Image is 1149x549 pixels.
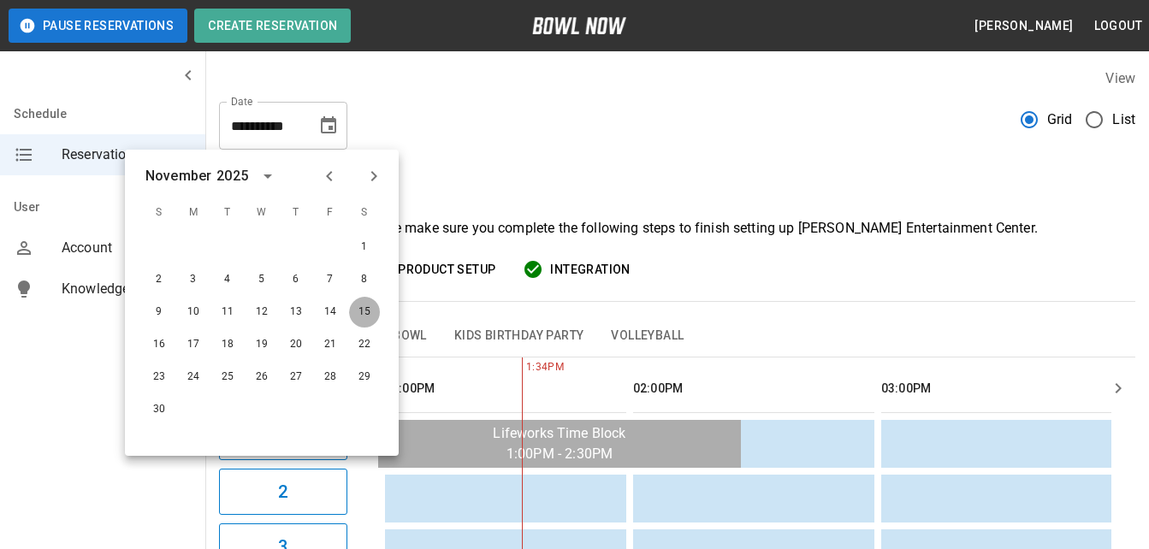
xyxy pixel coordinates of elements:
[441,316,598,357] button: Kids Birthday Party
[145,166,211,186] div: November
[349,264,380,295] button: Nov 8, 2025
[62,145,192,165] span: Reservations
[178,196,209,230] span: M
[144,362,175,393] button: Nov 23, 2025
[246,196,277,230] span: W
[281,362,311,393] button: Nov 27, 2025
[550,259,630,280] span: Integration
[144,264,175,295] button: Nov 2, 2025
[315,264,346,295] button: Nov 7, 2025
[349,329,380,360] button: Nov 22, 2025
[212,329,243,360] button: Nov 18, 2025
[315,297,346,328] button: Nov 14, 2025
[62,279,192,299] span: Knowledge Base
[219,316,1135,357] div: inventory tabs
[349,362,380,393] button: Nov 29, 2025
[219,218,1135,239] p: Welcome to BowlNow! Please make sure you complete the following steps to finish setting up [PERSO...
[522,359,526,376] span: 1:34PM
[246,362,277,393] button: Nov 26, 2025
[144,297,175,328] button: Nov 9, 2025
[144,394,175,425] button: Nov 30, 2025
[178,362,209,393] button: Nov 24, 2025
[62,238,192,258] span: Account
[219,469,347,515] button: 2
[219,163,1135,211] h3: Welcome
[1105,70,1135,86] label: View
[349,232,380,263] button: Nov 1, 2025
[194,9,351,43] button: Create Reservation
[212,297,243,328] button: Nov 11, 2025
[398,259,495,280] span: Product Setup
[246,297,277,328] button: Nov 12, 2025
[178,297,209,328] button: Nov 10, 2025
[281,264,311,295] button: Nov 6, 2025
[212,264,243,295] button: Nov 4, 2025
[349,297,380,328] button: Nov 15, 2025
[1112,109,1135,130] span: List
[597,316,697,357] button: Volleyball
[216,166,248,186] div: 2025
[278,478,287,505] h6: 2
[1087,10,1149,42] button: Logout
[212,362,243,393] button: Nov 25, 2025
[315,196,346,230] span: F
[144,329,175,360] button: Nov 16, 2025
[359,162,388,191] button: Next month
[532,17,626,34] img: logo
[315,329,346,360] button: Nov 21, 2025
[212,196,243,230] span: T
[349,196,380,230] span: S
[246,264,277,295] button: Nov 5, 2025
[253,162,282,191] button: calendar view is open, switch to year view
[968,10,1080,42] button: [PERSON_NAME]
[281,196,311,230] span: T
[178,329,209,360] button: Nov 17, 2025
[385,364,626,413] th: 01:00PM
[9,9,187,43] button: Pause Reservations
[1047,109,1073,130] span: Grid
[144,196,175,230] span: S
[315,362,346,393] button: Nov 28, 2025
[311,109,346,143] button: Choose date, selected date is Oct 14, 2025
[178,264,209,295] button: Nov 3, 2025
[315,162,344,191] button: Previous month
[281,329,311,360] button: Nov 20, 2025
[281,297,311,328] button: Nov 13, 2025
[246,329,277,360] button: Nov 19, 2025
